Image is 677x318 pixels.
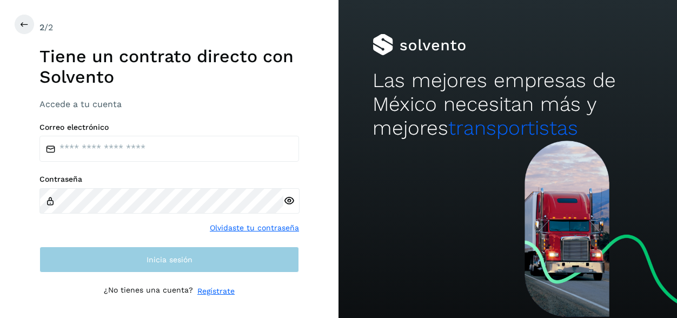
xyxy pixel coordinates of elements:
h2: Las mejores empresas de México necesitan más y mejores [373,69,643,141]
a: Olvidaste tu contraseña [210,222,299,234]
label: Contraseña [39,175,299,184]
p: ¿No tienes una cuenta? [104,286,193,297]
a: Regístrate [197,286,235,297]
h3: Accede a tu cuenta [39,99,299,109]
h1: Tiene un contrato directo con Solvento [39,46,299,88]
button: Inicia sesión [39,247,299,273]
span: transportistas [448,116,578,140]
label: Correo electrónico [39,123,299,132]
span: Inicia sesión [147,256,193,263]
